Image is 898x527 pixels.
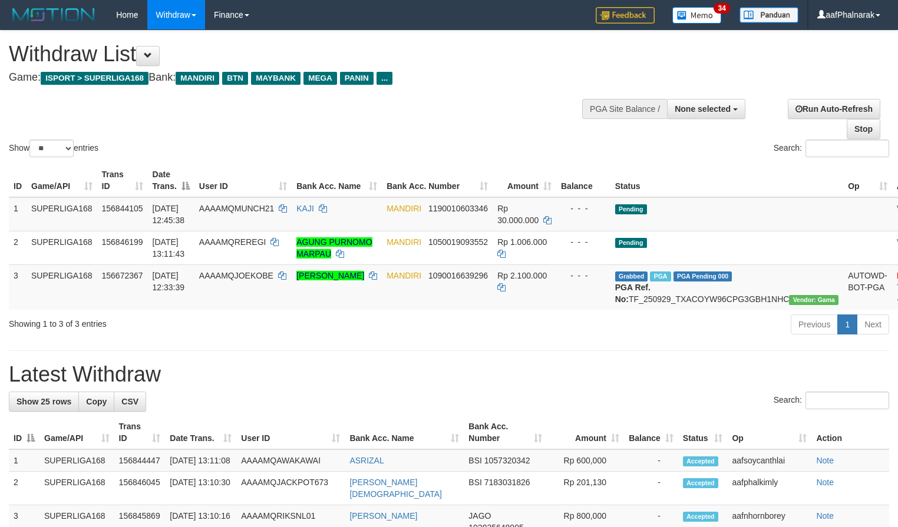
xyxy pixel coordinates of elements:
[194,164,292,197] th: User ID: activate to sort column ascending
[97,164,148,197] th: Trans ID: activate to sort column ascending
[236,472,345,505] td: AAAAMQJACKPOT673
[805,392,889,409] input: Search:
[788,99,880,119] a: Run Auto-Refresh
[199,271,273,280] span: AAAAMQJOEKOBE
[387,237,421,247] span: MANDIRI
[615,271,648,281] span: Grabbed
[340,72,374,85] span: PANIN
[615,204,647,214] span: Pending
[675,104,731,114] span: None selected
[9,6,98,24] img: MOTION_logo.png
[673,271,732,281] span: PGA Pending
[816,478,834,487] a: Note
[251,72,301,85] span: MAYBANK
[561,236,606,248] div: - - -
[199,237,266,247] span: AAAAMQREREGI
[9,416,39,449] th: ID: activate to sort column descending
[121,397,138,406] span: CSV
[843,264,892,310] td: AUTOWD-BOT-PGA
[349,456,384,465] a: ASRIZAL
[165,416,236,449] th: Date Trans.: activate to sort column ascending
[727,472,811,505] td: aafphalkimly
[39,449,114,472] td: SUPERLIGA168
[9,197,27,231] td: 1
[114,472,166,505] td: 156846045
[102,237,143,247] span: 156846199
[86,397,107,406] span: Copy
[714,3,729,14] span: 34
[650,271,671,281] span: Marked by aafsengchandara
[102,271,143,280] span: 156672367
[9,231,27,264] td: 2
[165,472,236,505] td: [DATE] 13:10:30
[727,449,811,472] td: aafsoycanthlai
[428,237,488,247] span: Copy 1050019093552 to clipboard
[847,119,880,139] a: Stop
[296,237,372,258] a: AGUNG PURNOMO MARPAU
[9,42,587,66] h1: Withdraw List
[497,204,539,225] span: Rp 30.000.000
[727,416,811,449] th: Op: activate to sort column ascending
[9,264,27,310] td: 3
[547,416,624,449] th: Amount: activate to sort column ascending
[561,270,606,281] div: - - -
[678,416,728,449] th: Status: activate to sort column ascending
[114,449,166,472] td: 156844447
[624,472,678,505] td: -
[857,314,889,334] a: Next
[387,271,421,280] span: MANDIRI
[596,7,655,24] img: Feedback.jpg
[582,99,667,119] div: PGA Site Balance /
[349,511,417,521] a: [PERSON_NAME]
[236,416,345,449] th: User ID: activate to sort column ascending
[561,203,606,214] div: - - -
[27,197,97,231] td: SUPERLIGA168
[843,164,892,197] th: Op: activate to sort column ascending
[296,204,314,213] a: KAJI
[464,416,547,449] th: Bank Acc. Number: activate to sort column ascending
[9,72,587,84] h4: Game: Bank:
[484,478,530,487] span: Copy 7183031826 to clipboard
[667,99,745,119] button: None selected
[837,314,857,334] a: 1
[9,313,365,330] div: Showing 1 to 3 of 3 entries
[468,478,482,487] span: BSI
[148,164,194,197] th: Date Trans.: activate to sort column descending
[683,456,718,466] span: Accepted
[739,7,798,23] img: panduan.png
[493,164,556,197] th: Amount: activate to sort column ascending
[791,314,838,334] a: Previous
[236,449,345,472] td: AAAAMQAWAKAWAI
[16,397,71,406] span: Show 25 rows
[29,140,74,157] select: Showentries
[468,456,482,465] span: BSI
[27,164,97,197] th: Game/API: activate to sort column ascending
[615,238,647,248] span: Pending
[382,164,493,197] th: Bank Acc. Number: activate to sort column ascending
[9,472,39,505] td: 2
[805,140,889,157] input: Search:
[41,72,148,85] span: ISPORT > SUPERLIGA168
[387,204,421,213] span: MANDIRI
[547,449,624,472] td: Rp 600,000
[27,264,97,310] td: SUPERLIGA168
[683,512,718,522] span: Accepted
[153,204,185,225] span: [DATE] 12:45:38
[39,472,114,505] td: SUPERLIGA168
[9,140,98,157] label: Show entries
[774,392,889,409] label: Search:
[377,72,392,85] span: ...
[9,363,889,386] h1: Latest Withdraw
[114,392,146,412] a: CSV
[615,283,651,304] b: PGA Ref. No:
[672,7,722,24] img: Button%20Memo.svg
[811,416,889,449] th: Action
[222,72,248,85] span: BTN
[624,416,678,449] th: Balance: activate to sort column ascending
[484,456,530,465] span: Copy 1057320342 to clipboard
[349,478,442,499] a: [PERSON_NAME][DEMOGRAPHIC_DATA]
[345,416,464,449] th: Bank Acc. Name: activate to sort column ascending
[296,271,364,280] a: [PERSON_NAME]
[39,416,114,449] th: Game/API: activate to sort column ascending
[153,271,185,292] span: [DATE] 12:33:39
